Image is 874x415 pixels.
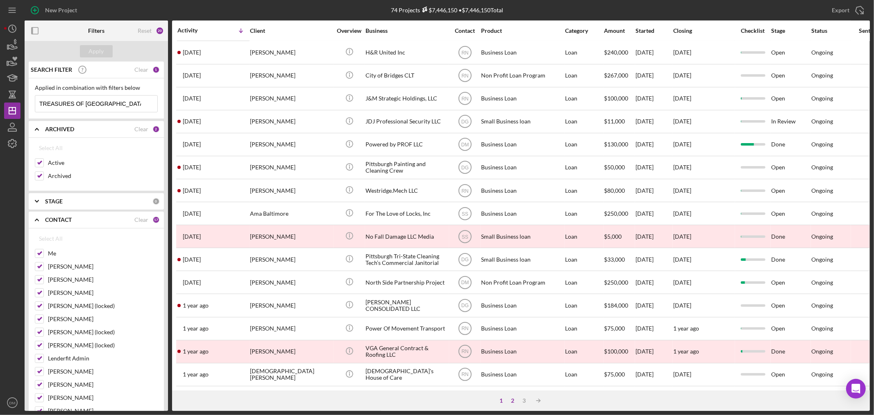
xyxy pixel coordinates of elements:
time: [DATE] [673,141,691,148]
text: DG [461,119,469,125]
label: [PERSON_NAME] [48,276,158,284]
time: 2024-08-21 13:21 [183,348,209,355]
time: 1 year ago [673,325,699,332]
label: Lenderfit Admin [48,354,158,363]
div: Select All [39,230,63,247]
time: 2025-03-13 14:39 [183,118,201,125]
text: DM [461,142,469,148]
div: Small Business loan [481,111,563,132]
div: Overview [334,27,365,34]
div: Client [250,27,332,34]
div: Small Business loan [481,226,563,247]
div: Clear [134,66,148,73]
div: For The Love of Locks, Inc [365,203,447,224]
div: Clear [134,217,148,223]
text: RN [461,73,468,79]
div: Non Profit Loan Program [481,65,563,87]
div: [PERSON_NAME] [250,226,332,247]
div: New Project [45,2,77,18]
div: Small Business loan [481,249,563,270]
time: [DATE] [673,164,691,171]
div: [PERSON_NAME] [250,318,332,340]
label: [PERSON_NAME] (locked) [48,341,158,349]
div: [DATE] [636,249,672,270]
div: Business Loan [481,341,563,363]
div: Power Of Movement Transport [365,318,447,340]
button: Select All [35,230,67,247]
time: 2025-03-12 13:55 [183,164,201,171]
div: Ongoing [811,256,833,263]
div: Reset [138,27,152,34]
div: H&R United Inc [365,41,447,63]
div: Open [771,318,810,340]
time: [DATE] [673,302,691,309]
div: 20 [156,27,164,35]
div: 17 [152,216,160,223]
text: DG [461,165,469,171]
div: Done [771,226,810,247]
b: Filters [88,27,104,34]
div: Business Loan [481,318,563,340]
button: DM [4,394,20,411]
label: Archived [48,172,158,180]
div: [PERSON_NAME] [250,180,332,201]
button: Apply [80,45,113,57]
div: Checklist [736,27,770,34]
div: Open [771,180,810,201]
div: City of Bridges CLT [365,65,447,87]
time: 2025-03-12 15:39 [183,141,201,148]
div: [PERSON_NAME] [250,341,332,363]
div: [PERSON_NAME] [250,65,332,87]
time: 2024-09-16 16:46 [183,256,201,263]
div: Product [481,27,563,34]
div: 2 [507,397,519,404]
div: Applied in combination with filters below [35,84,158,91]
div: J&M Strategic Holdings, LLC [365,88,447,109]
b: ARCHIVED [45,126,74,132]
div: No Fall Damage LLC Media [365,226,447,247]
div: Ongoing [811,210,833,217]
span: $250,000 [604,279,628,286]
time: [DATE] [673,49,691,56]
div: Open [771,65,810,87]
div: 3 [519,397,530,404]
div: Loan [565,294,603,316]
div: Ongoing [811,233,833,240]
div: Select All [39,140,63,156]
div: Ongoing [811,72,833,79]
span: $184,000 [604,302,628,309]
span: $100,000 [604,95,628,102]
div: [PERSON_NAME] [250,41,332,63]
div: Loan [565,226,603,247]
div: Business Loan [481,364,563,385]
span: $80,000 [604,187,625,194]
div: Open [771,364,810,385]
div: [DATE] [636,203,672,224]
div: Ongoing [811,302,833,309]
div: Open [771,203,810,224]
time: 2024-09-10 14:19 [183,279,201,286]
div: Done [771,249,810,270]
div: [PERSON_NAME] [250,111,332,132]
div: Business Loan [481,157,563,178]
div: Westridge.Mech LLC [365,180,447,201]
text: RN [461,188,468,194]
b: CONTACT [45,217,72,223]
div: Done [771,341,810,363]
div: [PERSON_NAME] [250,134,332,155]
div: Ongoing [811,95,833,102]
div: Ongoing [811,279,833,286]
div: Amount [604,27,635,34]
text: DG [461,303,469,309]
div: VGA General Contract & Roofing LLC [365,341,447,363]
span: $250,000 [604,210,628,217]
div: Ongoing [811,325,833,332]
div: [DEMOGRAPHIC_DATA]'s House of Care [365,364,447,385]
div: [PERSON_NAME] CONSOLIDATED LLC [365,294,447,316]
div: Ongoing [811,187,833,194]
time: 2025-04-19 15:08 [183,49,201,56]
div: Business Loan [481,203,563,224]
label: [PERSON_NAME] [48,407,158,415]
div: [DATE] [636,271,672,293]
div: Open Intercom Messenger [846,379,866,399]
